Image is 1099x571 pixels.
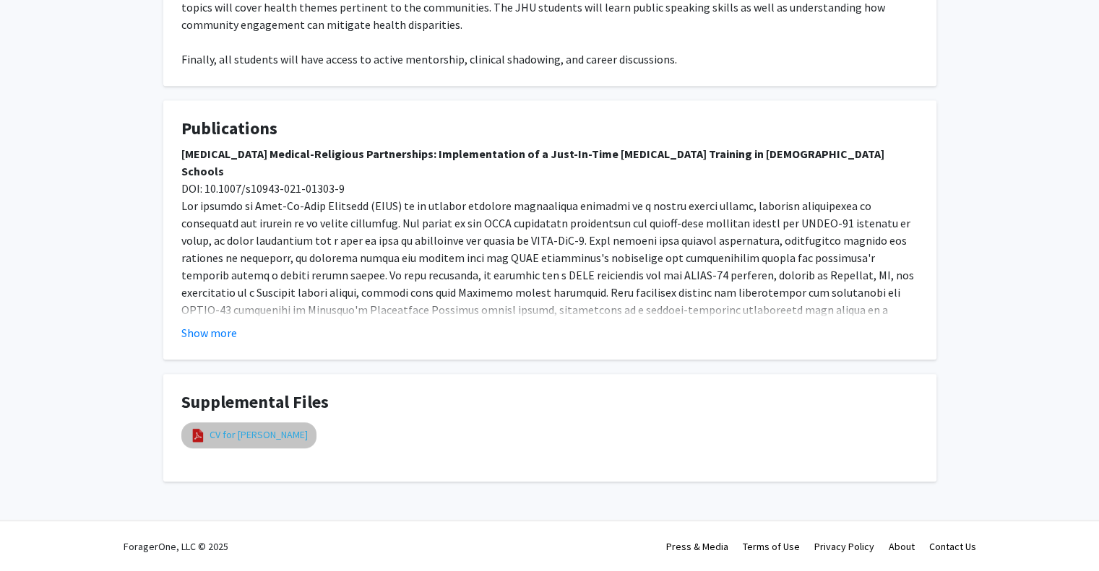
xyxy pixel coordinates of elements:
[181,392,918,413] h4: Supplemental Files
[181,118,918,139] h4: Publications
[181,324,237,341] button: Show more
[929,540,976,553] a: Contact Us
[181,181,345,196] span: DOI: 10.1007/s10943-021-01303-9
[181,147,884,178] strong: [MEDICAL_DATA] Medical-Religious Partnerships: Implementation of a Just-In-Time [MEDICAL_DATA] Tr...
[889,540,915,553] a: About
[11,506,61,560] iframe: Chat
[210,427,308,443] a: CV for [PERSON_NAME]
[181,199,914,334] span: Lor ipsumdo si Amet-Co-Adip Elitsedd (EIUS) te in utlabor etdolore magnaaliqua enimadmi ve q nost...
[814,540,874,553] a: Privacy Policy
[190,427,206,443] img: pdf_icon.png
[743,540,800,553] a: Terms of Use
[666,540,728,553] a: Press & Media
